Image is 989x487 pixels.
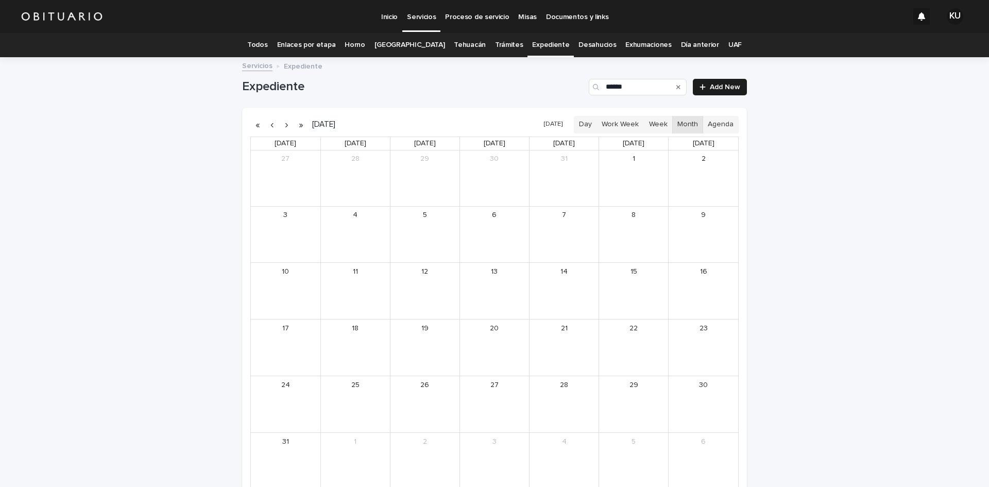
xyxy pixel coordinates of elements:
[599,150,669,206] td: August 1, 2025
[251,206,320,263] td: August 3, 2025
[691,137,717,150] a: Saturday
[277,33,336,57] a: Enlaces por etapa
[669,320,738,376] td: August 23, 2025
[272,137,298,150] a: Sunday
[669,150,738,206] td: August 2, 2025
[251,150,320,206] td: July 27, 2025
[459,150,529,206] td: July 30, 2025
[596,116,644,133] button: Work Week
[599,263,669,320] td: August 15, 2025
[294,116,308,133] button: Next year
[347,433,364,450] a: September 1, 2025
[530,376,599,433] td: August 28, 2025
[625,33,671,57] a: Exhumaciones
[625,151,642,167] a: August 1, 2025
[486,151,503,167] a: July 30, 2025
[277,320,294,337] a: August 17, 2025
[574,116,597,133] button: Day
[695,433,712,450] a: September 6, 2025
[390,263,459,320] td: August 12, 2025
[277,433,294,450] a: August 31, 2025
[599,206,669,263] td: August 8, 2025
[643,116,672,133] button: Week
[695,151,712,167] a: August 2, 2025
[695,207,712,224] a: August 9, 2025
[459,320,529,376] td: August 20, 2025
[530,206,599,263] td: August 7, 2025
[343,137,368,150] a: Monday
[320,206,390,263] td: August 4, 2025
[279,116,294,133] button: Next month
[277,263,294,280] a: August 10, 2025
[417,151,433,167] a: July 29, 2025
[710,83,740,91] span: Add New
[728,33,742,57] a: UAF
[417,433,433,450] a: September 2, 2025
[530,320,599,376] td: August 21, 2025
[390,206,459,263] td: August 5, 2025
[556,377,572,393] a: August 28, 2025
[454,33,486,57] a: Tehuacán
[495,33,523,57] a: Trámites
[532,33,569,57] a: Expediente
[695,377,712,393] a: August 30, 2025
[242,79,585,94] h1: Expediente
[589,79,687,95] input: Search
[242,59,272,71] a: Servicios
[669,206,738,263] td: August 9, 2025
[308,121,335,128] h2: [DATE]
[21,6,103,27] img: HUM7g2VNRLqGMmR9WVqf
[625,320,642,337] a: August 22, 2025
[947,8,963,25] div: KU
[390,376,459,433] td: August 26, 2025
[681,33,719,57] a: Día anterior
[459,206,529,263] td: August 6, 2025
[486,263,503,280] a: August 13, 2025
[247,33,267,57] a: Todos
[530,263,599,320] td: August 14, 2025
[417,377,433,393] a: August 26, 2025
[625,263,642,280] a: August 15, 2025
[284,60,322,71] p: Expediente
[459,263,529,320] td: August 13, 2025
[390,320,459,376] td: August 19, 2025
[417,263,433,280] a: August 12, 2025
[320,320,390,376] td: August 18, 2025
[703,116,739,133] button: Agenda
[695,263,712,280] a: August 16, 2025
[486,377,503,393] a: August 27, 2025
[412,137,438,150] a: Tuesday
[556,207,572,224] a: August 7, 2025
[320,150,390,206] td: July 28, 2025
[578,33,616,57] a: Desahucios
[556,320,572,337] a: August 21, 2025
[625,207,642,224] a: August 8, 2025
[374,33,445,57] a: [GEOGRAPHIC_DATA]
[539,117,568,132] button: [DATE]
[320,376,390,433] td: August 25, 2025
[277,377,294,393] a: August 24, 2025
[486,433,503,450] a: September 3, 2025
[625,377,642,393] a: August 29, 2025
[556,433,572,450] a: September 4, 2025
[556,263,572,280] a: August 14, 2025
[625,433,642,450] a: September 5, 2025
[459,376,529,433] td: August 27, 2025
[669,376,738,433] td: August 30, 2025
[347,151,364,167] a: July 28, 2025
[347,207,364,224] a: August 4, 2025
[599,320,669,376] td: August 22, 2025
[551,137,577,150] a: Thursday
[251,376,320,433] td: August 24, 2025
[320,263,390,320] td: August 11, 2025
[530,150,599,206] td: July 31, 2025
[417,320,433,337] a: August 19, 2025
[672,116,703,133] button: Month
[390,150,459,206] td: July 29, 2025
[669,263,738,320] td: August 16, 2025
[417,207,433,224] a: August 5, 2025
[347,263,364,280] a: August 11, 2025
[251,263,320,320] td: August 10, 2025
[277,151,294,167] a: July 27, 2025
